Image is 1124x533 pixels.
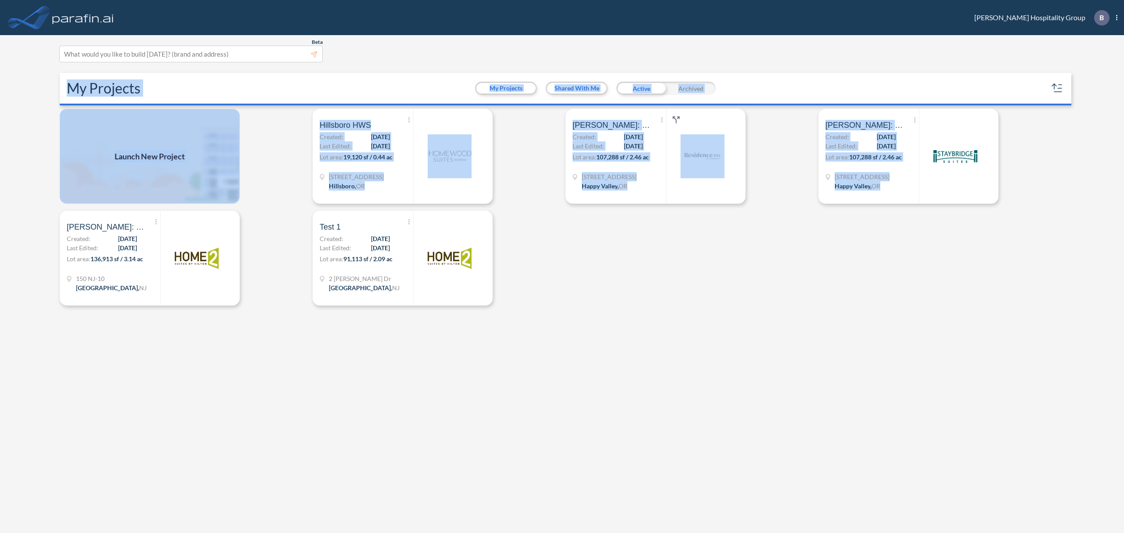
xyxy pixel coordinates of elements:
[666,82,716,95] div: Archived
[343,255,393,263] span: 91,113 sf / 2.09 ac
[371,243,390,252] span: [DATE]
[356,182,365,190] span: OR
[56,211,309,306] a: [PERSON_NAME]: [GEOGRAPHIC_DATA] | Home2Created:[DATE]Last Edited:[DATE]Lot area:136,913 sf / 3.1...
[624,132,643,141] span: [DATE]
[849,153,902,161] span: 107,288 sf / 2.46 ac
[877,141,896,151] span: [DATE]
[60,109,240,204] a: Launch New Project
[320,153,343,161] span: Lot area:
[961,10,1117,25] div: [PERSON_NAME] Hospitality Group
[67,255,90,263] span: Lot area:
[872,182,880,190] span: OR
[118,243,137,252] span: [DATE]
[562,109,815,204] a: [PERSON_NAME]: Clackamas | RICreated:[DATE]Last Edited:[DATE]Lot area:107,288 sf / 2.46 ac[STREET...
[616,82,666,95] div: Active
[329,182,356,190] span: Hillsboro ,
[343,153,393,161] span: 19,120 sf / 0.44 ac
[320,141,351,151] span: Last Edited:
[76,274,147,283] span: 150 NJ-10
[312,39,323,46] span: Beta
[877,132,896,141] span: [DATE]
[1050,81,1064,95] button: sort
[329,274,400,283] span: 2 Emmons Dr
[320,120,371,130] span: Hillsboro HWS
[371,234,390,243] span: [DATE]
[428,134,472,178] img: logo
[60,109,240,204] img: add
[476,83,536,94] button: My Projects
[835,172,890,181] span: 9191 SE Sunnyside Rd
[329,284,392,292] span: [GEOGRAPHIC_DATA] ,
[573,141,604,151] span: Last Edited:
[329,181,365,191] div: Hillsboro, OR
[573,132,596,141] span: Created:
[933,134,977,178] img: logo
[1099,14,1104,22] p: B
[371,141,390,151] span: [DATE]
[547,83,606,94] button: Shared With Me
[175,236,219,280] img: logo
[67,234,90,243] span: Created:
[320,222,341,232] span: Test 1
[825,120,904,130] span: Brandt: Clackamas | RI
[573,153,596,161] span: Lot area:
[596,153,649,161] span: 107,288 sf / 2.46 ac
[428,236,472,280] img: logo
[115,151,185,162] span: Launch New Project
[825,132,849,141] span: Created:
[681,134,724,178] img: logo
[371,132,390,141] span: [DATE]
[309,109,562,204] a: Hillsboro HWSCreated:[DATE]Last Edited:[DATE]Lot area:19,120 sf / 0.44 ac[STREET_ADDRESS]Hillsbor...
[825,153,849,161] span: Lot area:
[329,283,400,292] div: Princeton, NJ
[320,255,343,263] span: Lot area:
[582,182,619,190] span: Happy Valley ,
[825,141,857,151] span: Last Edited:
[67,243,98,252] span: Last Edited:
[815,109,1068,204] a: [PERSON_NAME]: Clackamas | RICreated:[DATE]Last Edited:[DATE]Lot area:107,288 sf / 2.46 ac[STREET...
[50,9,115,26] img: logo
[76,283,147,292] div: East Hanover, NJ
[118,234,137,243] span: [DATE]
[573,120,652,130] span: Brandt: Clackamas | RI
[392,284,400,292] span: NJ
[309,211,562,306] a: Test 1Created:[DATE]Last Edited:[DATE]Lot area:91,113 sf / 2.09 ac2 [PERSON_NAME] Dr[GEOGRAPHIC_D...
[90,255,143,263] span: 136,913 sf / 3.14 ac
[320,234,343,243] span: Created:
[835,182,872,190] span: Happy Valley ,
[582,181,627,191] div: Happy Valley, OR
[67,222,146,232] span: Brandt: East Hanover | Home2
[619,182,627,190] span: OR
[835,181,880,191] div: Happy Valley, OR
[76,284,139,292] span: [GEOGRAPHIC_DATA] ,
[329,172,384,181] span: 2125 NE Allie Ave
[582,172,637,181] span: 9191 SE Sunnyside Rd
[139,284,147,292] span: NJ
[320,132,343,141] span: Created:
[624,141,643,151] span: [DATE]
[320,243,351,252] span: Last Edited:
[67,80,140,97] h2: My Projects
